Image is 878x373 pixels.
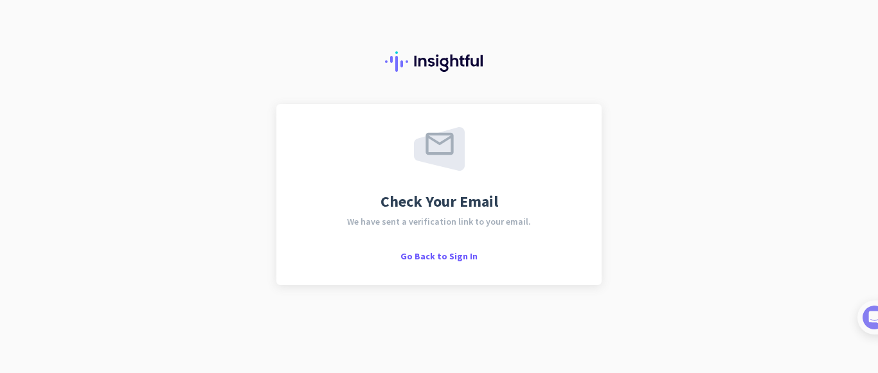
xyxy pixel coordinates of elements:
[347,217,531,226] span: We have sent a verification link to your email.
[414,127,465,171] img: email-sent
[400,250,478,262] span: Go Back to Sign In
[381,194,498,209] span: Check Your Email
[385,51,493,72] img: Insightful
